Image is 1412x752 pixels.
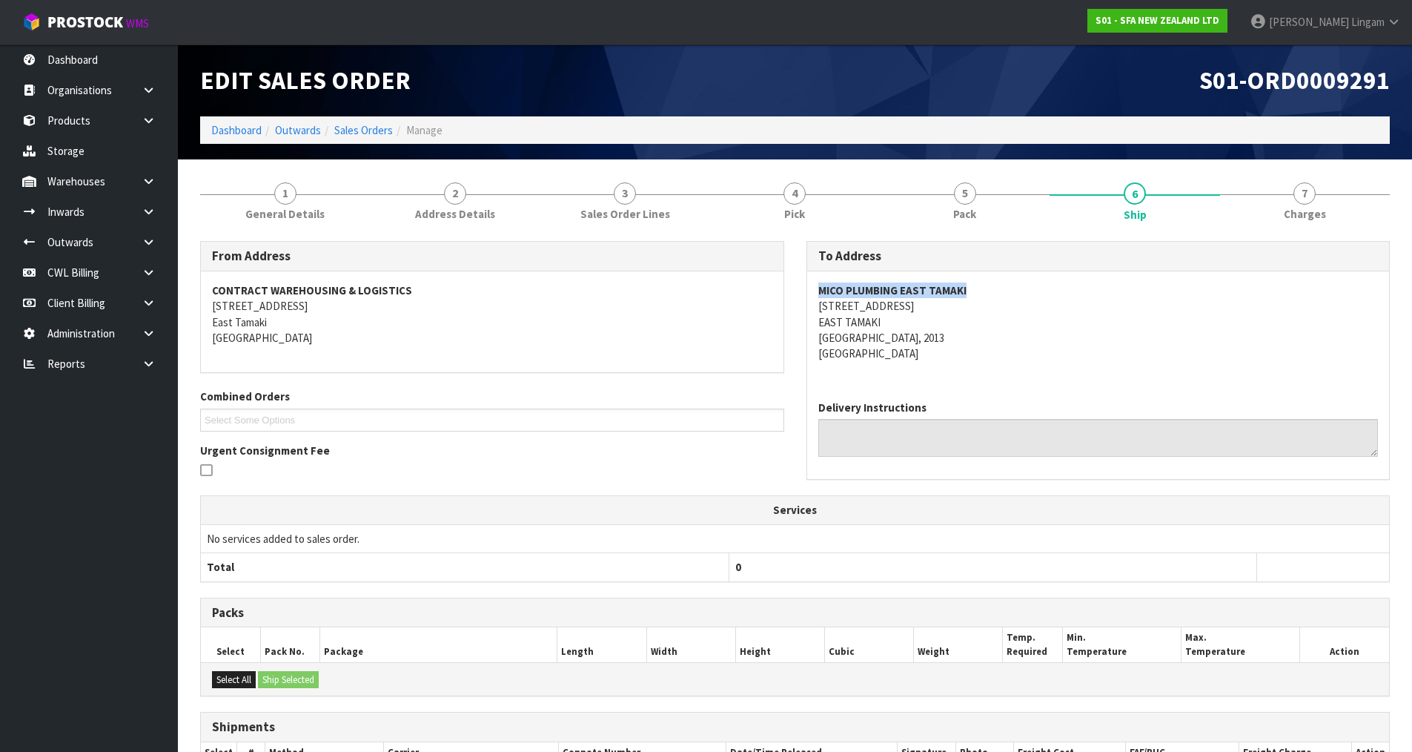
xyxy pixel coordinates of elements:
[818,400,927,415] label: Delivery Instructions
[1124,207,1147,222] span: Ship
[212,283,772,346] address: [STREET_ADDRESS] East Tamaki [GEOGRAPHIC_DATA]
[1062,627,1181,662] th: Min. Temperature
[415,206,495,222] span: Address Details
[201,553,729,581] th: Total
[260,627,319,662] th: Pack No.
[1087,9,1227,33] a: S01 - SFA NEW ZEALAND LTD
[212,249,772,263] h3: From Address
[1293,182,1316,205] span: 7
[22,13,41,31] img: cube-alt.png
[212,720,1378,734] h3: Shipments
[275,123,321,137] a: Outwards
[258,671,319,689] button: Ship Selected
[784,206,805,222] span: Pick
[735,627,824,662] th: Height
[444,182,466,205] span: 2
[319,627,557,662] th: Package
[1003,627,1062,662] th: Temp. Required
[818,249,1379,263] h3: To Address
[200,65,411,96] span: Edit Sales Order
[1300,627,1389,662] th: Action
[201,524,1389,553] td: No services added to sales order.
[914,627,1003,662] th: Weight
[646,627,735,662] th: Width
[1181,627,1299,662] th: Max. Temperature
[126,16,149,30] small: WMS
[201,627,260,662] th: Select
[200,443,330,458] label: Urgent Consignment Fee
[1096,14,1219,27] strong: S01 - SFA NEW ZEALAND LTD
[954,182,976,205] span: 5
[212,606,1378,620] h3: Packs
[953,206,976,222] span: Pack
[1199,65,1390,96] span: S01-ORD0009291
[212,283,412,297] strong: CONTRACT WAREHOUSING & LOGISTICS
[211,123,262,137] a: Dashboard
[614,182,636,205] span: 3
[245,206,325,222] span: General Details
[406,123,443,137] span: Manage
[274,182,296,205] span: 1
[818,283,967,297] strong: MICO PLUMBING EAST TAMAKI
[334,123,393,137] a: Sales Orders
[201,496,1389,524] th: Services
[1124,182,1146,205] span: 6
[47,13,123,32] span: ProStock
[557,627,646,662] th: Length
[212,671,256,689] button: Select All
[580,206,670,222] span: Sales Order Lines
[1284,206,1326,222] span: Charges
[735,560,741,574] span: 0
[783,182,806,205] span: 4
[200,389,290,404] label: Combined Orders
[825,627,914,662] th: Cubic
[818,283,1379,362] address: [STREET_ADDRESS] EAST TAMAKI [GEOGRAPHIC_DATA], 2013 [GEOGRAPHIC_DATA]
[1351,15,1385,29] span: Lingam
[1269,15,1349,29] span: [PERSON_NAME]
